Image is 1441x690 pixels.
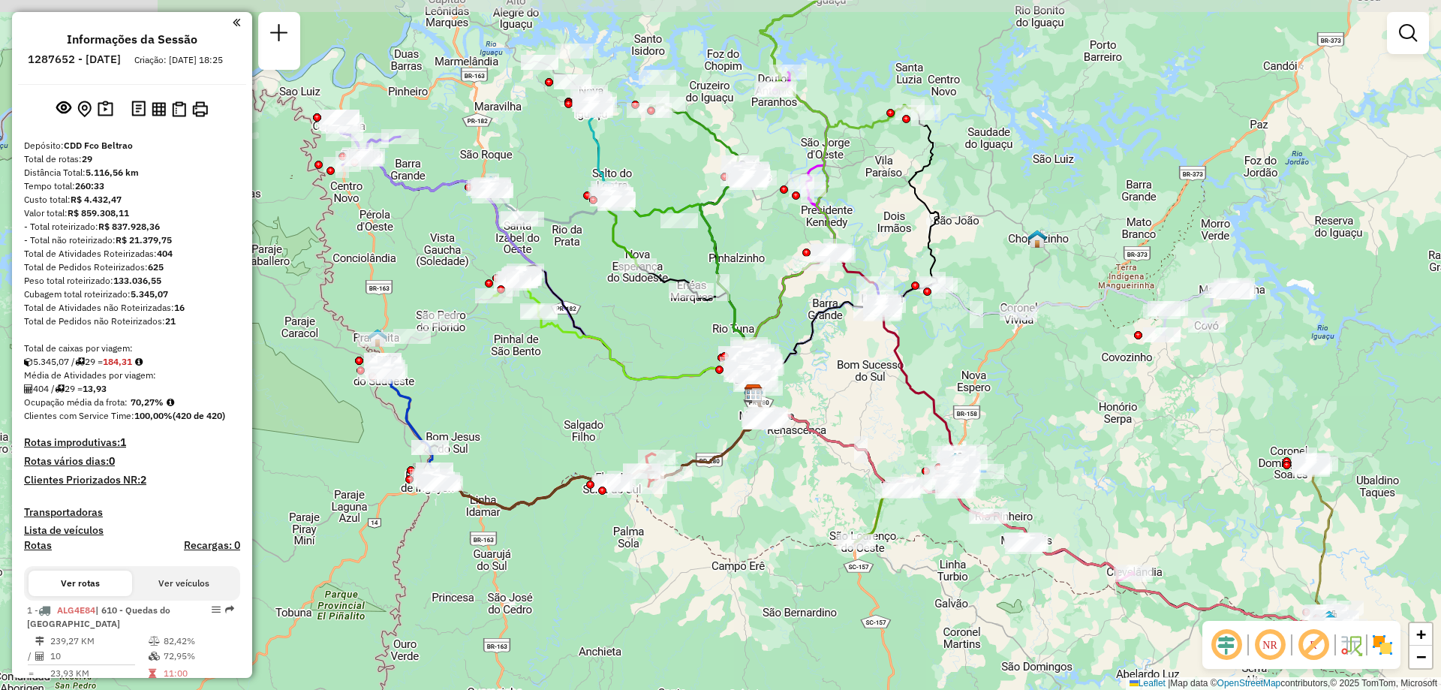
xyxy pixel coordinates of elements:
[24,474,240,487] h4: Clientes Priorizados NR:
[24,539,52,552] a: Rotas
[24,166,240,179] div: Distância Total:
[35,652,44,661] i: Total de Atividades
[660,213,698,228] div: Atividade não roteirizada - ABEL FERREIRA DE LI
[24,524,240,537] h4: Lista de veículos
[50,649,148,664] td: 10
[24,220,240,234] div: - Total roteirizado:
[24,436,240,449] h4: Rotas improdutivas:
[29,571,132,596] button: Ver rotas
[233,14,240,31] a: Clique aqui para minimizar o painel
[24,506,240,519] h4: Transportadoras
[67,32,197,47] h4: Informações da Sessão
[212,605,221,614] em: Opções
[134,410,173,421] strong: 100,00%
[184,539,240,552] h4: Recargas: 0
[128,98,149,121] button: Logs desbloquear sessão
[149,98,169,119] button: Visualizar relatório de Roteirização
[174,302,185,313] strong: 16
[149,637,160,646] i: % de utilização do peso
[1393,18,1423,48] a: Exibir filtros
[1252,627,1288,663] span: Ocultar NR
[639,70,676,85] div: Atividade não roteirizada - IVANEA RAUPP BRATTI
[24,382,240,396] div: 404 / 29 =
[24,261,240,274] div: Total de Pedidos Roteirizados:
[24,247,240,261] div: Total de Atividades Roteirizadas:
[148,261,164,273] strong: 625
[24,357,33,366] i: Cubagem total roteirizado
[149,652,160,661] i: % de utilização da cubagem
[1339,633,1363,657] img: Fluxo de ruas
[368,369,405,384] div: Atividade não roteirizada - EDER HEIDERICH DA SI
[163,634,234,649] td: 82,42%
[82,153,92,164] strong: 29
[173,410,225,421] strong: (420 de 420)
[113,275,161,286] strong: 133.036,55
[24,193,240,206] div: Custo total:
[189,98,211,120] button: Imprimir Rotas
[1126,677,1441,690] div: Map data © contributors,© 2025 TomTom, Microsoft
[57,604,95,616] span: ALG4E84
[393,329,431,344] div: Atividade não roteirizada - VAGNER PAVANELLO
[75,180,104,191] strong: 260:33
[24,288,240,301] div: Cubagem total roteirizado:
[74,98,95,121] button: Centralizar mapa no depósito ou ponto de apoio
[27,649,35,664] td: /
[1295,627,1331,663] span: Exibir rótulo
[326,126,363,141] div: Atividade não roteirizada - DOJNOSKI CONVENIENCI
[24,384,33,393] i: Total de Atividades
[132,571,236,596] button: Ver veículos
[95,98,116,121] button: Painel de Sugestão
[131,396,164,408] strong: 70,27%
[50,634,148,649] td: 239,27 KM
[157,248,173,259] strong: 404
[357,332,395,347] div: Atividade não roteirizada - SUPERMERCADO ALGERI
[53,97,74,121] button: Exibir sessão original
[27,666,35,681] td: =
[68,207,129,218] strong: R$ 859.308,11
[128,53,229,67] div: Criação: [DATE] 18:25
[35,637,44,646] i: Distância Total
[521,55,558,70] div: Atividade não roteirizada - JOICEMAR RECH 021760
[71,194,122,205] strong: R$ 4.432,47
[83,383,107,394] strong: 13,93
[364,353,402,368] div: Atividade não roteirizada - SUPERMERCADO ALGERI
[24,369,240,382] div: Média de Atividades por viagem:
[1416,647,1426,666] span: −
[24,455,240,468] h4: Rotas vários dias:
[27,604,170,629] span: | 610 - Quedas do [GEOGRAPHIC_DATA]
[421,312,459,327] div: Atividade não roteirizada - MARILENE FRESSE 0522
[135,357,143,366] i: Meta Caixas/viagem: 205,84 Diferença: -21,53
[149,669,156,678] i: Tempo total em rota
[27,604,170,629] span: 1 -
[50,666,148,681] td: 23,93 KM
[368,328,387,348] img: Pranchita
[28,53,121,66] h6: 1287652 - [DATE]
[165,315,176,327] strong: 21
[1130,678,1166,688] a: Leaflet
[322,110,359,125] div: Atividade não roteirizada - ANDRE HENRIQUE CARNI
[75,357,85,366] i: Total de rotas
[98,221,160,232] strong: R$ 837.928,36
[1321,613,1340,632] img: outro_1
[1409,623,1432,646] a: Zoom in
[116,234,172,246] strong: R$ 21.379,75
[163,666,234,681] td: 11:00
[24,315,240,328] div: Total de Pedidos não Roteirizados:
[1027,229,1047,249] img: Chopinzinho
[109,454,115,468] strong: 0
[24,206,240,220] div: Valor total:
[131,288,168,300] strong: 5.345,07
[163,649,234,664] td: 72,95%
[24,274,240,288] div: Peso total roteirizado:
[24,139,240,152] div: Depósito:
[103,356,132,367] strong: 184,31
[140,473,146,487] strong: 2
[86,167,139,178] strong: 5.116,56 km
[555,44,593,59] div: Atividade não roteirizada - ADRIANA DE GUIMARA C
[264,18,294,52] a: Nova sessão e pesquisa
[55,384,65,393] i: Total de rotas
[24,410,134,421] span: Clientes com Service Time:
[167,398,174,407] em: Média calculada utilizando a maior ocupação (%Peso ou %Cubagem) de cada rota da sessão. Rotas cro...
[344,151,382,166] div: Atividade não roteirizada - PLANALTO SHAWARMA AL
